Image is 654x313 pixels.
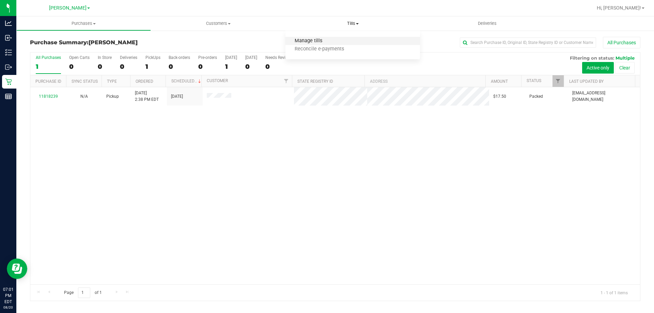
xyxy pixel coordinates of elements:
span: Page of 1 [58,287,107,298]
a: Last Updated By [569,79,604,84]
button: Active only [582,62,614,74]
div: [DATE] [245,55,257,60]
div: 1 [36,63,61,71]
span: Purchases [17,20,151,27]
div: All Purchases [36,55,61,60]
div: 0 [98,63,112,71]
a: Customers [151,16,285,31]
a: Type [107,79,117,84]
inline-svg: Inventory [5,49,12,56]
span: Reconcile e-payments [285,46,353,52]
div: In Store [98,55,112,60]
div: Needs Review [265,55,291,60]
span: Tills [285,20,420,27]
div: 0 [245,63,257,71]
span: Hi, [PERSON_NAME]! [597,5,641,11]
span: Packed [529,93,543,100]
div: Open Carts [69,55,90,60]
div: 1 [145,63,160,71]
p: 08/20 [3,305,13,310]
input: 1 [78,287,90,298]
a: Scheduled [171,79,202,83]
div: [DATE] [225,55,237,60]
span: Multiple [616,55,635,61]
a: Purchase ID [35,79,61,84]
span: 1 - 1 of 1 items [595,287,633,298]
iframe: Resource center [7,259,27,279]
div: 1 [225,63,237,71]
input: Search Purchase ID, Original ID, State Registry ID or Customer Name... [460,37,596,48]
div: Deliveries [120,55,137,60]
div: Pre-orders [198,55,217,60]
a: Tills Manage tills Reconcile e-payments [285,16,420,31]
div: 0 [69,63,90,71]
span: Deliveries [469,20,506,27]
h3: Purchase Summary: [30,40,233,46]
span: [DATE] 2:38 PM EDT [135,90,159,103]
span: Customers [151,20,285,27]
button: All Purchases [603,37,640,48]
a: Amount [491,79,508,84]
inline-svg: Retail [5,78,12,85]
th: Address [364,75,485,87]
inline-svg: Inbound [5,34,12,41]
a: Ordered [136,79,153,84]
div: 0 [265,63,291,71]
a: Deliveries [420,16,555,31]
button: N/A [80,93,88,100]
inline-svg: Reports [5,93,12,100]
div: 0 [120,63,137,71]
a: Purchases [16,16,151,31]
span: Pickup [106,93,119,100]
a: 11818239 [39,94,58,99]
span: [PERSON_NAME] [89,39,138,46]
span: [EMAIL_ADDRESS][DOMAIN_NAME] [572,90,636,103]
a: Status [527,78,541,83]
span: [PERSON_NAME] [49,5,87,11]
span: Not Applicable [80,94,88,99]
span: Manage tills [285,38,331,44]
span: [DATE] [171,93,183,100]
div: 0 [169,63,190,71]
a: Filter [552,75,564,87]
inline-svg: Analytics [5,20,12,27]
div: PickUps [145,55,160,60]
button: Clear [615,62,635,74]
div: 0 [198,63,217,71]
span: $17.50 [493,93,506,100]
span: Filtering on status: [570,55,614,61]
inline-svg: Outbound [5,64,12,71]
p: 07:01 PM EDT [3,286,13,305]
a: Filter [281,75,292,87]
div: Back-orders [169,55,190,60]
a: Sync Status [72,79,98,84]
a: State Registry ID [297,79,333,84]
a: Customer [207,78,228,83]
